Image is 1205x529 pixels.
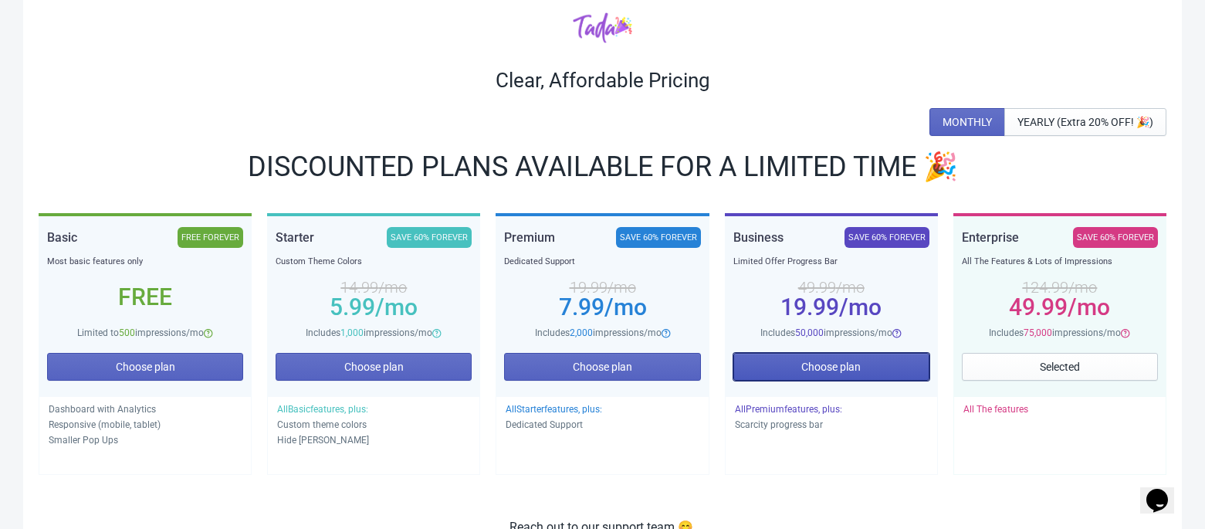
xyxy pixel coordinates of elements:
button: Choose plan [504,353,700,381]
div: Limited to impressions/mo [47,325,243,341]
div: 7.99 [504,301,700,314]
div: Basic [47,227,77,248]
div: Custom Theme Colors [276,254,472,270]
span: Selected [1040,361,1080,373]
button: MONTHLY [929,108,1005,136]
img: tadacolor.png [573,12,632,43]
div: Business [733,227,784,248]
div: 5.99 [276,301,472,314]
span: /mo [839,293,882,320]
div: 49.99 [962,301,1158,314]
span: YEARLY (Extra 20% OFF! 🎉) [1017,116,1153,128]
div: All The Features & Lots of Impressions [962,254,1158,270]
span: Includes impressions/mo [535,327,662,338]
div: SAVE 60% FOREVER [845,227,929,248]
span: All Premium features, plus: [735,404,842,415]
span: Choose plan [801,361,861,373]
div: Limited Offer Progress Bar [733,254,929,270]
div: SAVE 60% FOREVER [616,227,701,248]
span: MONTHLY [943,116,992,128]
span: All Starter features, plus: [506,404,602,415]
span: 75,000 [1024,327,1052,338]
button: YEARLY (Extra 20% OFF! 🎉) [1004,108,1166,136]
span: 500 [119,327,135,338]
span: Choose plan [344,361,404,373]
p: Hide [PERSON_NAME] [277,432,470,448]
div: 14.99 /mo [276,281,472,293]
div: 49.99 /mo [733,281,929,293]
span: Choose plan [116,361,175,373]
div: SAVE 60% FOREVER [1073,227,1158,248]
div: Enterprise [962,227,1019,248]
p: Smaller Pop Ups [49,432,242,448]
div: Clear, Affordable Pricing [39,68,1166,93]
span: Includes impressions/mo [760,327,892,338]
p: Dedicated Support [506,417,699,432]
div: Premium [504,227,555,248]
button: Selected [962,353,1158,381]
div: 19.99 /mo [504,281,700,293]
button: Choose plan [47,353,243,381]
button: Choose plan [276,353,472,381]
p: Custom theme colors [277,417,470,432]
span: 50,000 [795,327,824,338]
span: /mo [1068,293,1110,320]
div: Most basic features only [47,254,243,270]
button: Choose plan [733,353,929,381]
span: /mo [604,293,647,320]
div: Starter [276,227,314,248]
span: 2,000 [570,327,593,338]
span: Choose plan [573,361,632,373]
div: 19.99 [733,301,929,314]
div: Free [47,291,243,303]
span: All Basic features, plus: [277,404,368,415]
p: Scarcity progress bar [735,417,928,432]
span: Includes impressions/mo [306,327,432,338]
span: Includes impressions/mo [989,327,1121,338]
span: All The features [963,404,1028,415]
div: FREE FOREVER [178,227,243,248]
span: /mo [375,293,418,320]
div: SAVE 60% FOREVER [387,227,472,248]
div: Dedicated Support [504,254,700,270]
p: Dashboard with Analytics [49,402,242,417]
p: Responsive (mobile, tablet) [49,417,242,432]
div: DISCOUNTED PLANS AVAILABLE FOR A LIMITED TIME 🎉 [39,154,1166,179]
div: 124.99 /mo [962,281,1158,293]
iframe: chat widget [1140,467,1190,514]
span: 1,000 [340,327,364,338]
